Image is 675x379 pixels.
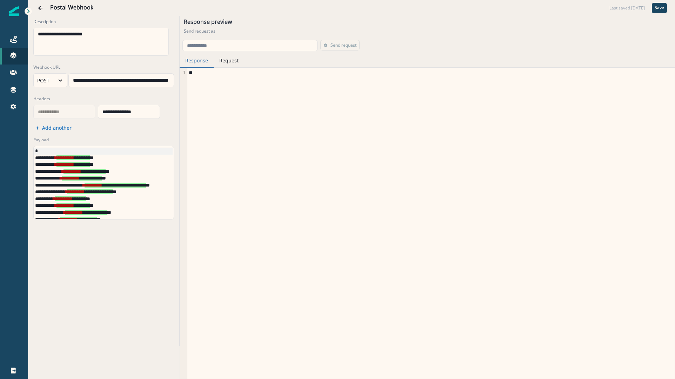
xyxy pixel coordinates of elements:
[33,19,170,25] label: Description
[9,6,19,16] img: Inflection
[320,40,360,50] button: Send request
[609,5,645,11] div: Last saved [DATE]
[180,69,187,76] div: 1
[36,124,72,131] button: Add another
[37,77,51,84] div: POST
[33,1,47,15] button: Go back
[184,19,671,28] h1: Response preview
[50,4,93,12] div: Postal Webhook
[330,43,356,48] p: Send request
[33,137,170,143] label: Payload
[184,28,671,34] p: Send request as
[655,5,664,10] p: Save
[214,54,244,68] button: Request
[42,124,72,131] p: Add another
[33,64,170,70] label: Webhook URL
[180,54,214,68] button: Response
[652,3,667,13] button: Save
[33,96,170,102] label: Headers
